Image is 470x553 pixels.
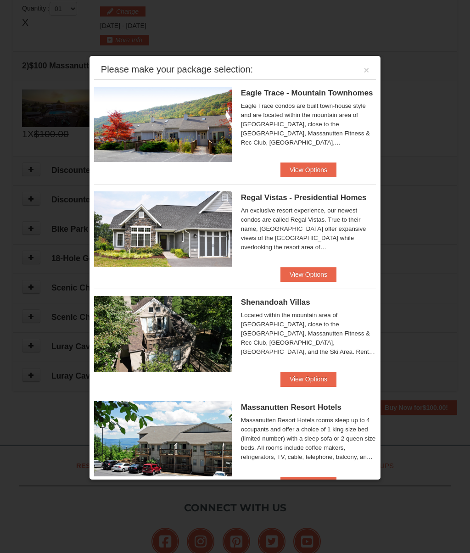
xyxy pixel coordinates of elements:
[241,403,341,412] span: Massanutten Resort Hotels
[94,296,232,371] img: 19219019-2-e70bf45f.jpg
[280,372,336,386] button: View Options
[241,101,376,147] div: Eagle Trace condos are built town-house style and are located within the mountain area of [GEOGRA...
[241,89,373,97] span: Eagle Trace - Mountain Townhomes
[364,66,369,75] button: ×
[280,267,336,282] button: View Options
[94,191,232,267] img: 19218991-1-902409a9.jpg
[94,401,232,476] img: 19219026-1-e3b4ac8e.jpg
[280,477,336,492] button: View Options
[241,206,376,252] div: An exclusive resort experience, our newest condos are called Regal Vistas. True to their name, [G...
[94,87,232,162] img: 19218983-1-9b289e55.jpg
[241,416,376,462] div: Massanutten Resort Hotels rooms sleep up to 4 occupants and offer a choice of 1 king size bed (li...
[241,193,367,202] span: Regal Vistas - Presidential Homes
[101,65,253,74] div: Please make your package selection:
[241,298,310,307] span: Shenandoah Villas
[241,311,376,357] div: Located within the mountain area of [GEOGRAPHIC_DATA], close to the [GEOGRAPHIC_DATA], Massanutte...
[280,162,336,177] button: View Options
